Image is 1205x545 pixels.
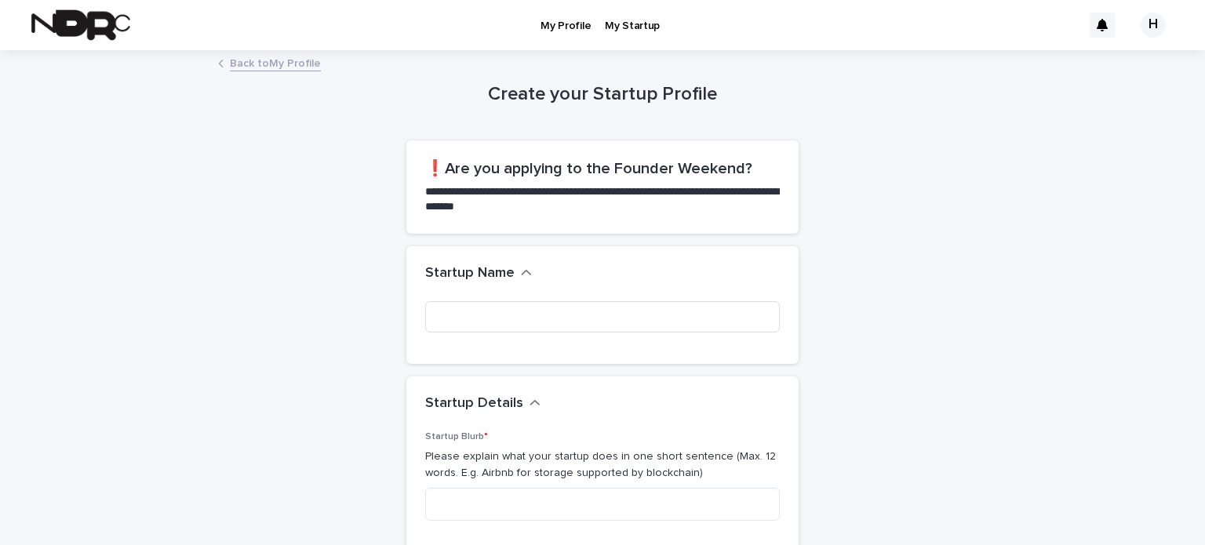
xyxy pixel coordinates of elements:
h2: Startup Name [425,265,515,282]
button: Startup Name [425,265,532,282]
h2: ❗Are you applying to the Founder Weekend? [425,159,780,178]
img: fPh53EbzTSOZ76wyQ5GQ [31,9,130,41]
div: H [1141,13,1166,38]
h2: Startup Details [425,395,523,412]
button: Startup Details [425,395,541,412]
a: Back toMy Profile [230,53,321,71]
p: Please explain what your startup does in one short sentence (Max. 12 words. E.g. Airbnb for stora... [425,449,780,481]
h1: Create your Startup Profile [406,83,799,106]
span: Startup Blurb [425,432,488,441]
